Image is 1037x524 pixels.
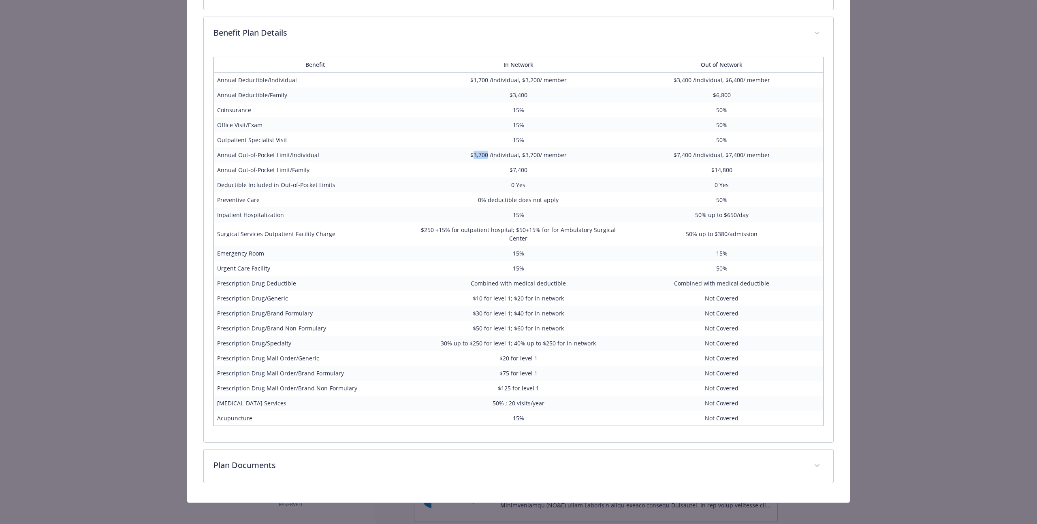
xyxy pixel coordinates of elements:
[620,147,824,162] td: $7,400 /individual, $7,400/ member
[213,222,417,246] td: Surgical Services Outpatient Facility Charge
[417,177,620,192] td: 0 Yes
[204,449,833,483] div: Plan Documents
[620,276,824,291] td: Combined with medical deductible
[213,381,417,396] td: Prescription Drug Mail Order/Brand Non-Formulary
[620,207,824,222] td: 50% up to $650/day
[620,162,824,177] td: $14,800
[204,50,833,442] div: Benefit Plan Details
[620,411,824,426] td: Not Covered
[213,336,417,351] td: Prescription Drug/Specialty
[620,336,824,351] td: Not Covered
[417,246,620,261] td: 15%
[213,306,417,321] td: Prescription Drug/Brand Formulary
[417,261,620,276] td: 15%
[417,72,620,87] td: $1,700 /individual, $3,200/ member
[620,72,824,87] td: $3,400 /individual, $6,400/ member
[620,57,824,72] th: Out of Network
[417,192,620,207] td: 0% deductible does not apply
[417,132,620,147] td: 15%
[620,192,824,207] td: 50%
[213,321,417,336] td: Prescription Drug/Brand Non-Formulary
[417,291,620,306] td: $10 for level 1; $20 for in-network
[620,321,824,336] td: Not Covered
[213,192,417,207] td: Preventive Care
[417,102,620,117] td: 15%
[417,87,620,102] td: $3,400
[417,117,620,132] td: 15%
[417,147,620,162] td: $3,700 /individual, $3,700/ member
[620,87,824,102] td: $6,800
[620,222,824,246] td: 50% up to $380/admission
[417,276,620,291] td: Combined with medical deductible
[204,17,833,50] div: Benefit Plan Details
[417,381,620,396] td: $125 for level 1
[620,132,824,147] td: 50%
[213,207,417,222] td: Inpatient Hospitalization
[417,57,620,72] th: In Network
[213,57,417,72] th: Benefit
[620,351,824,366] td: Not Covered
[620,102,824,117] td: 50%
[417,306,620,321] td: $30 for level 1; $40 for in-network
[417,222,620,246] td: $250 +15% for outpatient hospital; $50+15% for for Ambulatory Surgical Center
[620,246,824,261] td: 15%
[213,72,417,87] td: Annual Deductible/Individual
[417,351,620,366] td: $20 for level 1
[213,87,417,102] td: Annual Deductible/Family
[620,177,824,192] td: 0 Yes
[213,459,804,471] p: Plan Documents
[213,102,417,117] td: Coinsurance
[213,261,417,276] td: Urgent Care Facility
[213,162,417,177] td: Annual Out-of-Pocket Limit/Family
[213,27,804,39] p: Benefit Plan Details
[620,261,824,276] td: 50%
[213,177,417,192] td: Deductible Included in Out-of-Pocket Limits
[620,117,824,132] td: 50%
[620,366,824,381] td: Not Covered
[417,411,620,426] td: 15%
[213,117,417,132] td: Office Visit/Exam
[417,336,620,351] td: 30% up to $250 for level 1; 40% up to $250 for in-network
[213,246,417,261] td: Emergency Room
[620,291,824,306] td: Not Covered
[620,381,824,396] td: Not Covered
[213,411,417,426] td: Acupuncture
[213,366,417,381] td: Prescription Drug Mail Order/Brand Formulary
[213,276,417,291] td: Prescription Drug Deductible
[213,147,417,162] td: Annual Out-of-Pocket Limit/Individual
[213,396,417,411] td: [MEDICAL_DATA] Services
[417,321,620,336] td: $50 for level 1; $60 for in-network
[417,207,620,222] td: 15%
[417,162,620,177] td: $7,400
[620,306,824,321] td: Not Covered
[213,132,417,147] td: Outpatient Specialist Visit
[620,396,824,411] td: Not Covered
[417,396,620,411] td: 50% ; 20 visits/year
[213,351,417,366] td: Prescription Drug Mail Order/Generic
[417,366,620,381] td: $75 for level 1
[213,291,417,306] td: Prescription Drug/Generic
